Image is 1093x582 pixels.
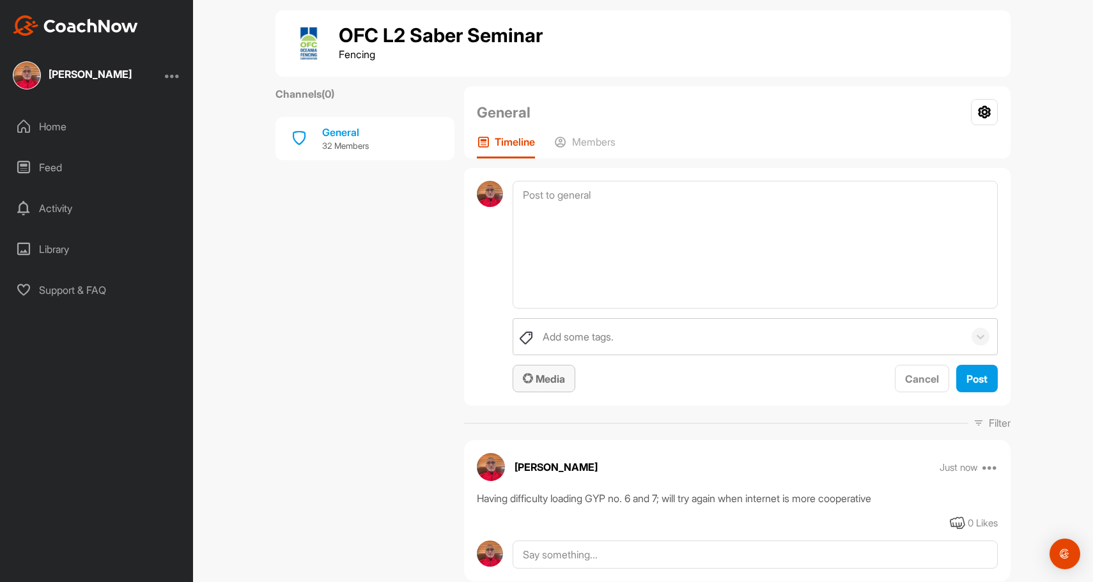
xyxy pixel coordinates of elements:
[513,365,575,392] button: Media
[543,329,614,344] div: Add some tags.
[275,86,334,102] label: Channels ( 0 )
[989,415,1011,431] p: Filter
[13,15,138,36] img: CoachNow
[322,140,369,153] p: 32 Members
[940,461,978,474] p: Just now
[7,274,187,306] div: Support & FAQ
[956,365,998,392] button: Post
[523,372,565,385] span: Media
[288,23,329,64] img: group
[13,61,41,89] img: square_1dabbe1f53303f1ddc21cfd5b1e671c9.jpg
[322,125,369,140] div: General
[477,540,503,567] img: avatar
[1050,539,1080,569] div: Open Intercom Messenger
[49,69,132,79] div: [PERSON_NAME]
[7,233,187,265] div: Library
[7,192,187,224] div: Activity
[905,372,939,385] span: Cancel
[966,372,988,385] span: Post
[477,181,503,207] img: avatar
[515,459,598,475] p: [PERSON_NAME]
[477,102,531,123] h2: General
[572,135,616,148] p: Members
[7,111,187,142] div: Home
[895,365,949,392] button: Cancel
[968,516,998,531] div: 0 Likes
[477,453,505,481] img: avatar
[495,135,535,148] p: Timeline
[339,47,543,62] p: Fencing
[7,151,187,183] div: Feed
[477,491,998,506] div: Having difficulty loading GYP no. 6 and 7; will try again when internet is more cooperative
[339,25,543,47] h1: OFC L2 Saber Seminar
